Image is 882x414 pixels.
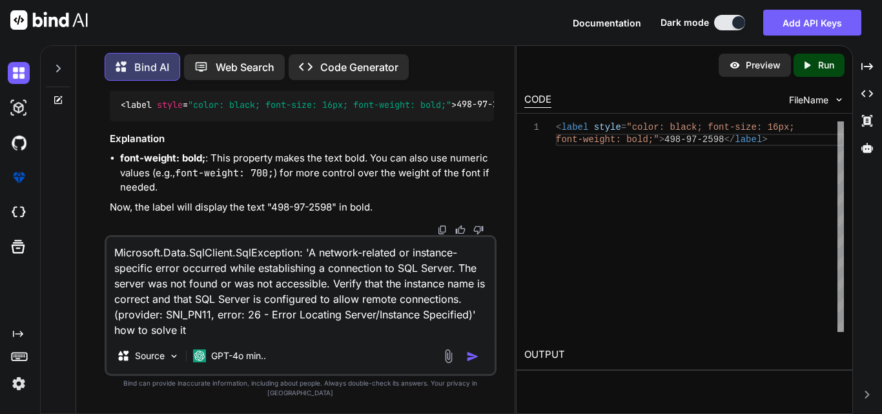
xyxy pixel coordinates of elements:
span: label [126,99,152,110]
span: </ [724,134,735,145]
textarea: Microsoft.Data.SqlClient.SqlException: 'A network-related or instance-specific error occurred whi... [107,237,495,338]
li: : This property makes the text bold. You can also use numeric values (e.g., ) for more control ov... [120,151,494,195]
img: attachment [441,349,456,364]
img: darkChat [8,62,30,84]
p: Code Generator [320,59,398,75]
div: 1 [524,121,539,134]
h2: OUTPUT [517,340,852,370]
span: Dark mode [661,16,709,29]
code: 498-97-2598 [120,98,556,111]
img: dislike [473,225,484,235]
img: cloudideIcon [8,202,30,223]
img: icon [466,350,479,363]
div: CODE [524,92,551,108]
img: githubDark [8,132,30,154]
p: Web Search [216,59,274,75]
p: Now, the label will display the text "498-97-2598" in bold. [110,200,494,215]
img: darkAi-studio [8,97,30,119]
img: chevron down [834,94,845,105]
img: like [455,225,466,235]
button: Add API Keys [763,10,861,36]
h3: Explanation [110,132,494,147]
img: Pick Models [169,351,179,362]
span: label [561,122,588,132]
code: font-weight: 700; [175,167,274,180]
p: Run [818,59,834,72]
p: GPT-4o min.. [211,349,266,362]
p: Bind AI [134,59,169,75]
img: preview [729,59,741,71]
span: label [735,134,762,145]
span: FileName [789,94,828,107]
span: < = > [121,99,456,110]
p: Preview [746,59,781,72]
p: Bind can provide inaccurate information, including about people. Always double-check its answers.... [105,378,497,398]
span: style [594,122,621,132]
span: "color: black; font-size: 16px; font-weight: bold;" [188,99,451,110]
span: "color: black; font-size: 16px; [626,122,794,132]
img: copy [437,225,447,235]
span: > [762,134,767,145]
p: Source [135,349,165,362]
img: settings [8,373,30,395]
span: = [621,122,626,132]
img: premium [8,167,30,189]
strong: font-weight: bold; [120,152,205,164]
span: < [556,122,561,132]
img: GPT-4o mini [193,349,206,362]
button: Documentation [573,16,641,30]
span: > [659,134,664,145]
span: 498-97-2598 [664,134,724,145]
span: Documentation [573,17,641,28]
span: style [157,99,183,110]
img: Bind AI [10,10,88,30]
span: font-weight: bold;" [556,134,659,145]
